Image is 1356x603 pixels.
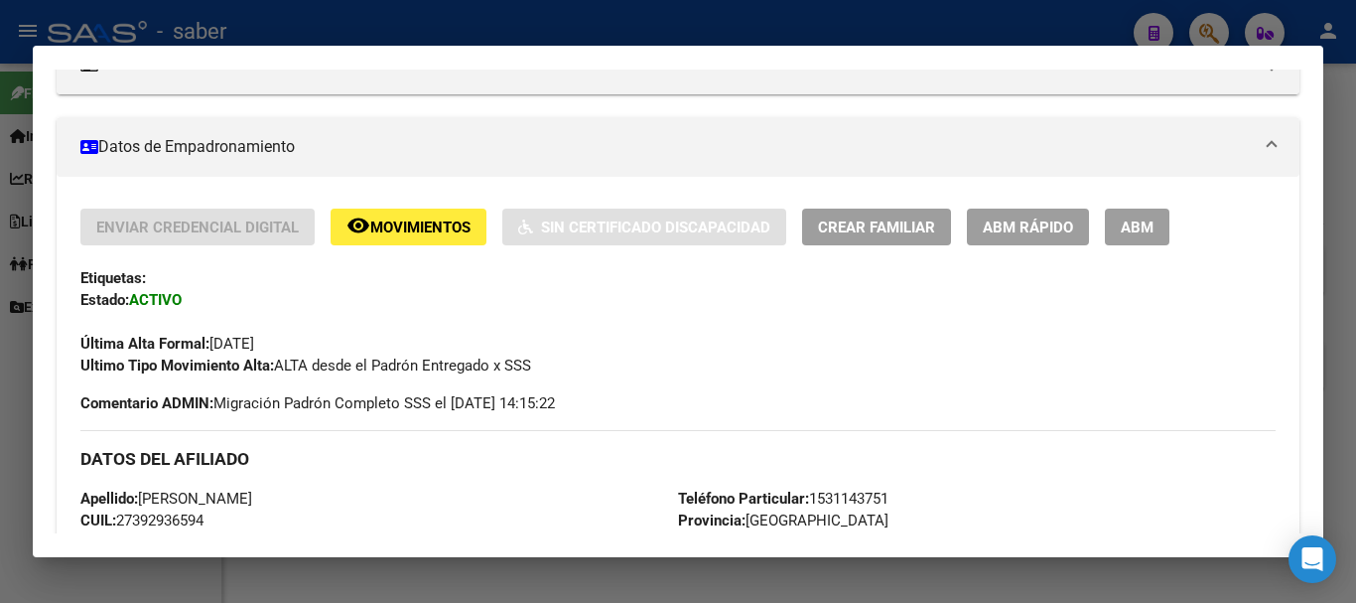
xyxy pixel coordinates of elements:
h3: DATOS DEL AFILIADO [80,448,1276,470]
span: 27392936594 [80,512,203,529]
span: Crear Familiar [818,219,935,236]
button: Movimientos [331,209,486,245]
span: [PERSON_NAME] [80,490,252,508]
button: ABM Rápido [967,209,1089,245]
div: Open Intercom Messenger [1288,535,1336,583]
span: ABM [1121,219,1153,236]
span: ALTA desde el Padrón Entregado x SSS [80,357,531,375]
strong: Provincia: [678,512,746,529]
span: 1531143751 [678,490,888,508]
strong: ACTIVO [129,291,182,309]
strong: Estado: [80,291,129,309]
mat-panel-title: Datos de Empadronamiento [80,135,1252,159]
button: ABM [1105,209,1169,245]
span: [DATE] [80,335,254,353]
button: Sin Certificado Discapacidad [502,209,786,245]
span: DU - DOCUMENTO UNICO 39293659 [80,533,399,551]
strong: Ultimo Tipo Movimiento Alta: [80,357,274,375]
strong: Apellido: [80,490,138,508]
strong: Última Alta Formal: [80,335,209,353]
strong: Teléfono Particular: [678,490,809,508]
button: Enviar Credencial Digital [80,209,315,245]
span: Sin Certificado Discapacidad [541,219,770,236]
span: [PERSON_NAME] [678,533,860,551]
span: ABM Rápido [983,219,1073,236]
strong: Documento: [80,533,160,551]
button: Crear Familiar [802,209,951,245]
span: Migración Padrón Completo SSS el [DATE] 14:15:22 [80,392,555,414]
strong: Comentario ADMIN: [80,394,213,412]
span: Enviar Credencial Digital [96,219,299,236]
strong: Localidad: [678,533,746,551]
span: Movimientos [370,219,471,236]
mat-expansion-panel-header: Datos de Empadronamiento [57,117,1299,177]
strong: Etiquetas: [80,269,146,287]
span: [GEOGRAPHIC_DATA] [678,512,888,529]
mat-icon: remove_red_eye [346,214,370,237]
strong: CUIL: [80,512,116,529]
